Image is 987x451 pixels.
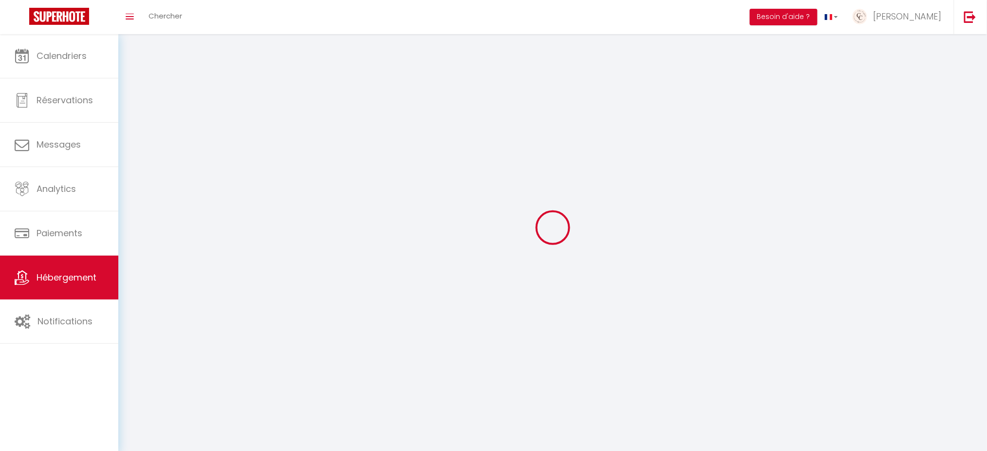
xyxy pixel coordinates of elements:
[37,138,81,150] span: Messages
[37,227,82,239] span: Paiements
[37,94,93,106] span: Réservations
[149,11,182,21] span: Chercher
[37,183,76,195] span: Analytics
[29,8,89,25] img: Super Booking
[874,10,942,22] span: [PERSON_NAME]
[37,50,87,62] span: Calendriers
[750,9,818,25] button: Besoin d'aide ?
[853,9,867,24] img: ...
[8,4,37,33] button: Ouvrir le widget de chat LiveChat
[964,11,976,23] img: logout
[37,315,93,327] span: Notifications
[37,271,96,283] span: Hébergement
